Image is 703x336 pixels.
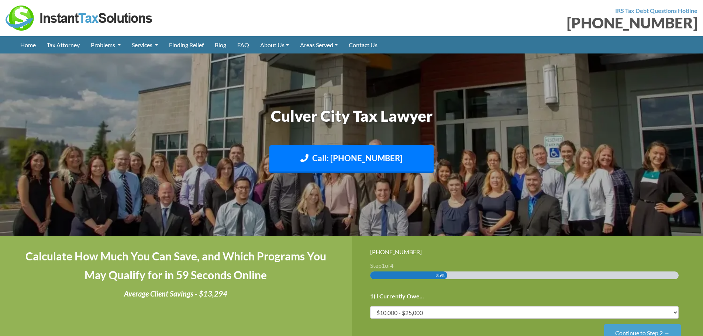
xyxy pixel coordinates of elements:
h3: Step of [370,263,685,269]
a: FAQ [232,36,255,53]
a: Problems [85,36,126,53]
h1: Culver City Tax Lawyer [147,105,556,127]
h4: Calculate How Much You Can Save, and Which Programs You May Qualify for in 59 Seconds Online [18,247,333,284]
a: Tax Attorney [41,36,85,53]
label: 1) I Currently Owe... [370,292,424,300]
a: Services [126,36,163,53]
a: Call: [PHONE_NUMBER] [269,145,434,173]
div: [PHONE_NUMBER] [370,247,685,257]
a: Blog [209,36,232,53]
a: Home [15,36,41,53]
a: Contact Us [343,36,383,53]
i: Average Client Savings - $13,294 [124,289,227,298]
a: About Us [255,36,294,53]
a: Instant Tax Solutions Logo [6,14,153,21]
span: 4 [390,262,393,269]
a: Finding Relief [163,36,209,53]
a: Areas Served [294,36,343,53]
span: 1 [382,262,385,269]
div: [PHONE_NUMBER] [357,15,698,30]
span: 25% [436,271,445,279]
strong: IRS Tax Debt Questions Hotline [615,7,697,14]
img: Instant Tax Solutions Logo [6,6,153,31]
